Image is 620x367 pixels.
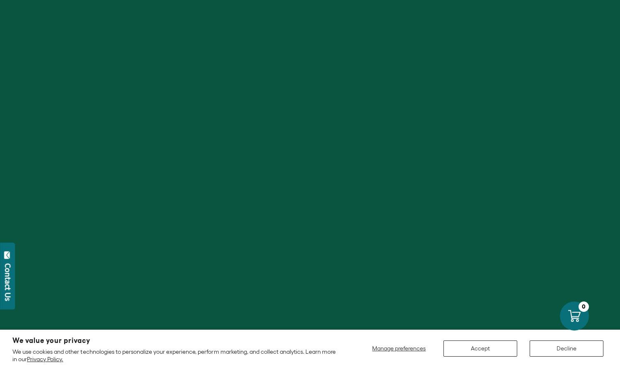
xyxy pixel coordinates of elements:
span: Manage preferences [372,345,426,352]
button: Manage preferences [367,340,431,357]
button: Accept [443,340,517,357]
div: 0 [579,301,589,312]
p: We use cookies and other technologies to personalize your experience, perform marketing, and coll... [12,348,337,363]
h2: We value your privacy [12,337,337,344]
a: Privacy Policy. [27,356,63,362]
div: Contact Us [4,263,12,301]
button: Decline [530,340,603,357]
